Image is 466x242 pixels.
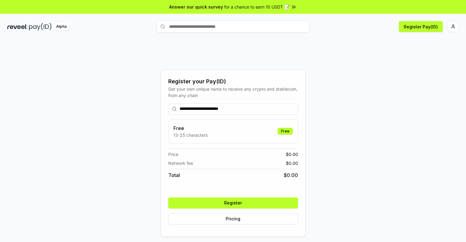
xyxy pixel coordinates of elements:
[169,4,223,10] span: Answer our quick survey
[286,151,298,157] span: $ 0.00
[284,172,298,179] span: $ 0.00
[168,197,298,208] button: Register
[168,172,180,179] span: Total
[168,151,178,157] span: Price
[224,4,289,10] span: for a chance to earn 10 USDT 📝
[168,213,298,224] button: Pricing
[399,21,443,32] button: Register Pay(ID)
[286,160,298,166] span: $ 0.00
[29,23,52,31] img: pay_id
[7,23,28,31] img: reveel_dark
[173,132,208,138] p: 13-25 characters
[278,128,293,135] div: Free
[53,23,70,31] div: Alpha
[173,125,208,132] h3: Free
[168,77,298,86] div: Register your Pay(ID)
[168,160,193,166] span: Network fee
[168,86,298,99] div: Get your own unique name to receive any crypto and stablecoin, from any chain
